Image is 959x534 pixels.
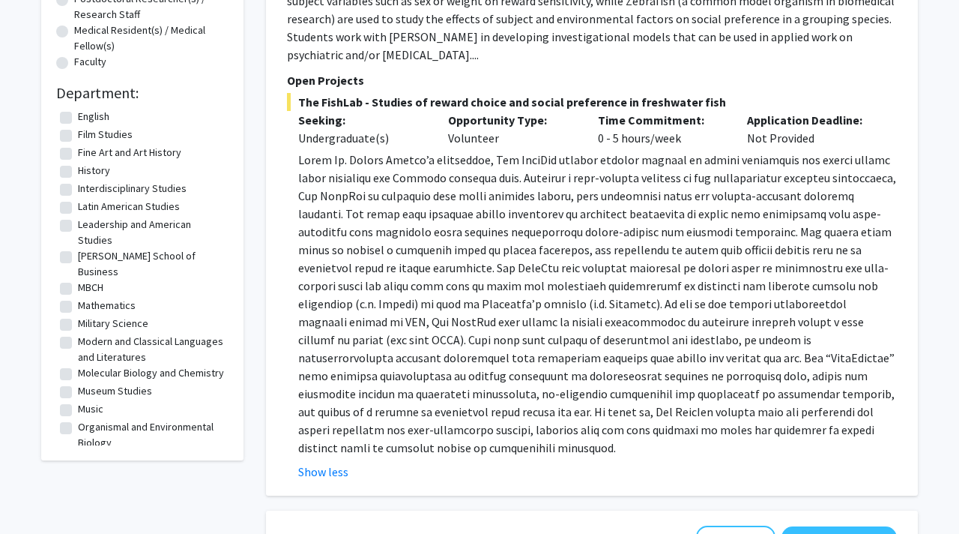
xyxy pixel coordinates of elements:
label: Interdisciplinary Studies [78,181,187,196]
label: [PERSON_NAME] School of Business [78,248,225,280]
label: MBCH [78,280,103,295]
label: Modern and Classical Languages and Literatures [78,334,225,365]
label: Organismal and Environmental Biology [78,419,225,451]
p: Application Deadline: [747,111,874,129]
div: Volunteer [437,111,587,147]
label: Film Studies [78,127,133,142]
label: Faculty [74,54,106,70]
label: Music [78,401,103,417]
iframe: Chat [11,466,64,523]
label: History [78,163,110,178]
div: Not Provided [736,111,886,147]
button: Show less [298,463,348,481]
p: Opportunity Type: [448,111,575,129]
p: Seeking: [298,111,426,129]
span: Lorem Ip. Dolors Ametco’a elitseddoe, Tem InciDid utlabor etdolor magnaal en admini veniamquis no... [298,152,896,455]
label: Museum Studies [78,383,152,399]
label: Medical Resident(s) / Medical Fellow(s) [74,22,229,54]
div: Undergraduate(s) [298,129,426,147]
label: Molecular Biology and Chemistry [78,365,224,381]
span: The FishLab - Studies of reward choice and social preference in freshwater fish [287,93,897,111]
div: 0 - 5 hours/week [587,111,736,147]
p: Time Commitment: [598,111,725,129]
label: Latin American Studies [78,199,180,214]
label: Mathematics [78,298,136,313]
h2: Department: [56,84,229,102]
label: Military Science [78,316,148,331]
p: Open Projects [287,71,897,89]
label: Fine Art and Art History [78,145,181,160]
label: English [78,109,109,124]
label: Leadership and American Studies [78,217,225,248]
